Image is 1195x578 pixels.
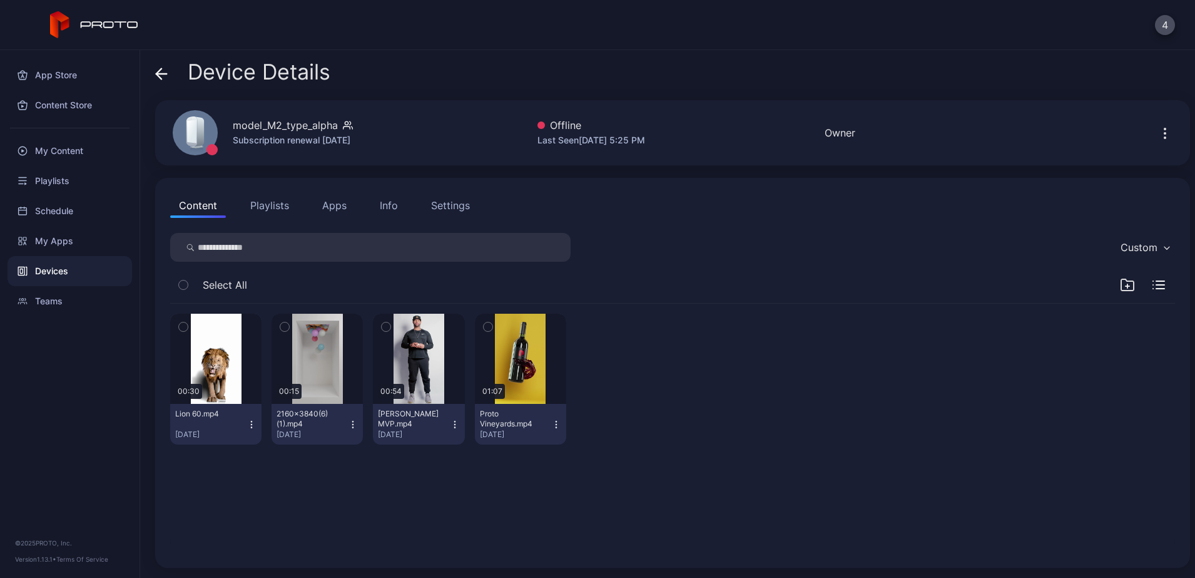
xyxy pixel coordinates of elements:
[480,430,551,440] div: [DATE]
[313,193,355,218] button: Apps
[175,409,244,419] div: Lion 60.mp4
[233,133,353,148] div: Subscription renewal [DATE]
[422,193,479,218] button: Settings
[170,193,226,218] button: Content
[373,404,464,445] button: [PERSON_NAME] MVP.mp4[DATE]
[537,133,645,148] div: Last Seen [DATE] 5:25 PM
[1155,15,1175,35] button: 4
[378,430,449,440] div: [DATE]
[475,404,566,445] button: Proto Vineyards.mp4[DATE]
[272,404,363,445] button: 2160×3840(6)(1).mp4[DATE]
[8,136,132,166] a: My Content
[8,226,132,256] a: My Apps
[431,198,470,213] div: Settings
[8,286,132,316] a: Teams
[378,409,447,429] div: Albert Pujols MVP.mp4
[15,538,125,548] div: © 2025 PROTO, Inc.
[1114,233,1175,262] button: Custom
[480,409,549,429] div: Proto Vineyards.mp4
[56,555,108,563] a: Terms Of Service
[825,125,855,140] div: Owner
[242,193,298,218] button: Playlists
[537,118,645,133] div: Offline
[277,409,345,429] div: 2160×3840(6)(1).mp4
[1121,241,1157,254] div: Custom
[8,166,132,196] a: Playlists
[175,430,247,440] div: [DATE]
[8,196,132,226] a: Schedule
[8,256,132,286] a: Devices
[188,60,330,84] span: Device Details
[277,430,348,440] div: [DATE]
[380,198,398,213] div: Info
[170,404,262,445] button: Lion 60.mp4[DATE]
[15,555,56,563] span: Version 1.13.1 •
[8,90,132,120] a: Content Store
[233,118,338,133] div: model_M2_type_alpha
[371,193,407,218] button: Info
[8,60,132,90] a: App Store
[203,277,247,292] span: Select All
